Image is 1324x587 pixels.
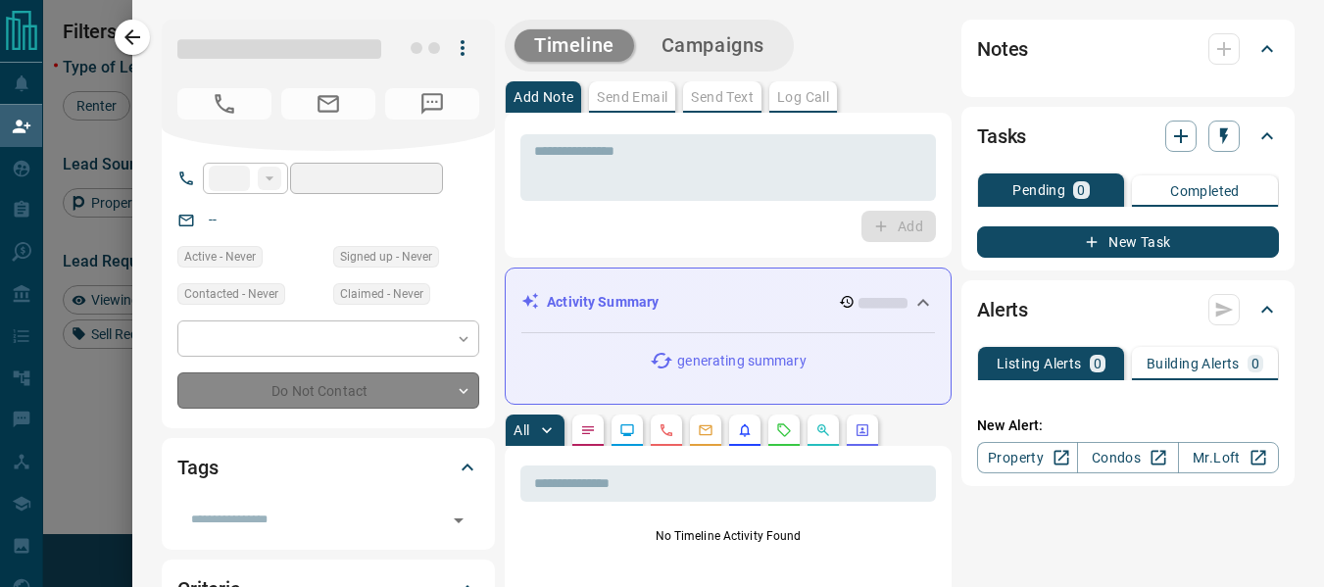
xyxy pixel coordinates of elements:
[177,452,218,483] h2: Tags
[340,247,432,267] span: Signed up - Never
[677,351,806,371] p: generating summary
[977,226,1279,258] button: New Task
[977,442,1078,473] a: Property
[642,29,784,62] button: Campaigns
[977,121,1026,152] h2: Tasks
[977,113,1279,160] div: Tasks
[737,422,753,438] svg: Listing Alerts
[619,422,635,438] svg: Lead Browsing Activity
[177,444,479,491] div: Tags
[340,284,423,304] span: Claimed - Never
[977,33,1028,65] h2: Notes
[184,247,256,267] span: Active - Never
[385,88,479,120] span: No Number
[698,422,713,438] svg: Emails
[184,284,278,304] span: Contacted - Never
[977,416,1279,436] p: New Alert:
[659,422,674,438] svg: Calls
[977,25,1279,73] div: Notes
[514,90,573,104] p: Add Note
[547,292,659,313] p: Activity Summary
[1012,183,1065,197] p: Pending
[977,286,1279,333] div: Alerts
[1077,183,1085,197] p: 0
[209,212,217,227] a: --
[520,527,936,545] p: No Timeline Activity Found
[977,294,1028,325] h2: Alerts
[177,372,479,409] div: Do Not Contact
[1170,184,1240,198] p: Completed
[445,507,472,534] button: Open
[815,422,831,438] svg: Opportunities
[1094,357,1102,370] p: 0
[515,29,634,62] button: Timeline
[1251,357,1259,370] p: 0
[1077,442,1178,473] a: Condos
[855,422,870,438] svg: Agent Actions
[580,422,596,438] svg: Notes
[1147,357,1240,370] p: Building Alerts
[997,357,1082,370] p: Listing Alerts
[514,423,529,437] p: All
[177,88,271,120] span: No Number
[776,422,792,438] svg: Requests
[281,88,375,120] span: No Email
[1178,442,1279,473] a: Mr.Loft
[521,284,935,320] div: Activity Summary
